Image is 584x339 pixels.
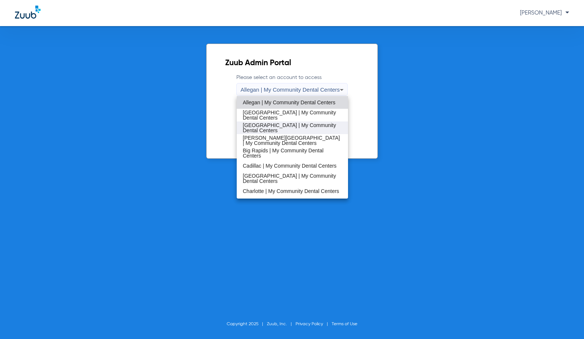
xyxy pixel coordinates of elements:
[243,188,339,194] span: Charlotte | My Community Dental Centers
[243,148,342,158] span: Big Rapids | My Community Dental Centers
[243,110,342,120] span: [GEOGRAPHIC_DATA] | My Community Dental Centers
[243,123,342,133] span: [GEOGRAPHIC_DATA] | My Community Dental Centers
[243,135,342,146] span: [PERSON_NAME][GEOGRAPHIC_DATA] | My Community Dental Centers
[243,100,335,105] span: Allegan | My Community Dental Centers
[243,173,342,184] span: [GEOGRAPHIC_DATA] | My Community Dental Centers
[243,163,336,168] span: Cadillac | My Community Dental Centers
